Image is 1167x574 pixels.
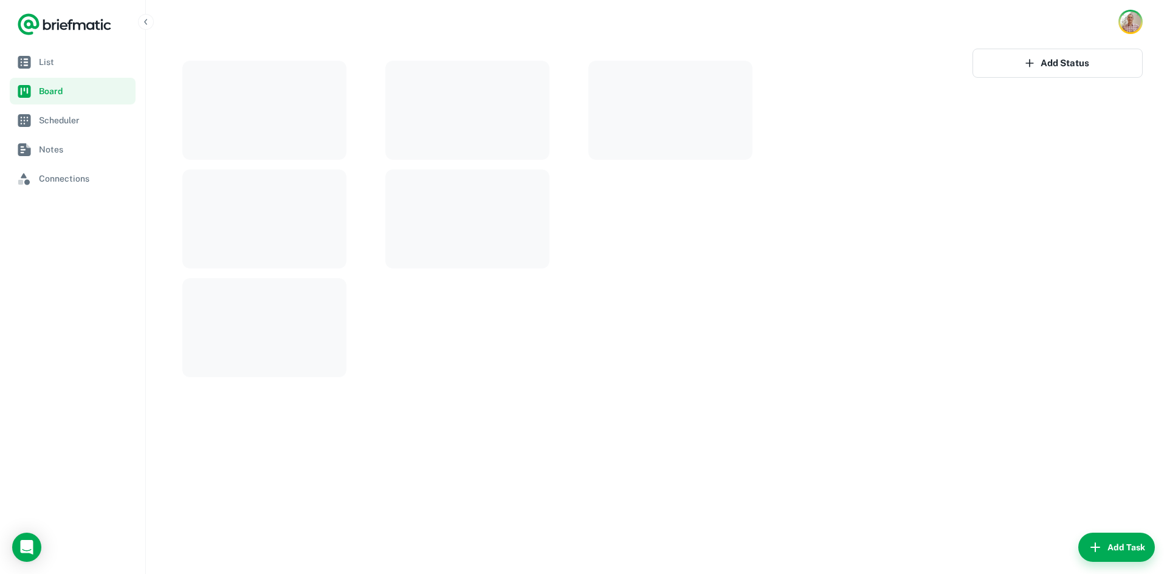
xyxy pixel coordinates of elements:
[1118,10,1143,34] button: Account button
[39,172,131,185] span: Connections
[10,136,136,163] a: Notes
[39,114,131,127] span: Scheduler
[12,533,41,562] div: Load Chat
[39,84,131,98] span: Board
[17,12,112,36] a: Logo
[10,107,136,134] a: Scheduler
[39,55,131,69] span: List
[10,49,136,75] a: List
[1078,533,1155,562] button: Add Task
[10,78,136,104] a: Board
[1120,12,1141,32] img: Rob Mark
[972,49,1143,78] button: Add Status
[10,165,136,192] a: Connections
[39,143,131,156] span: Notes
